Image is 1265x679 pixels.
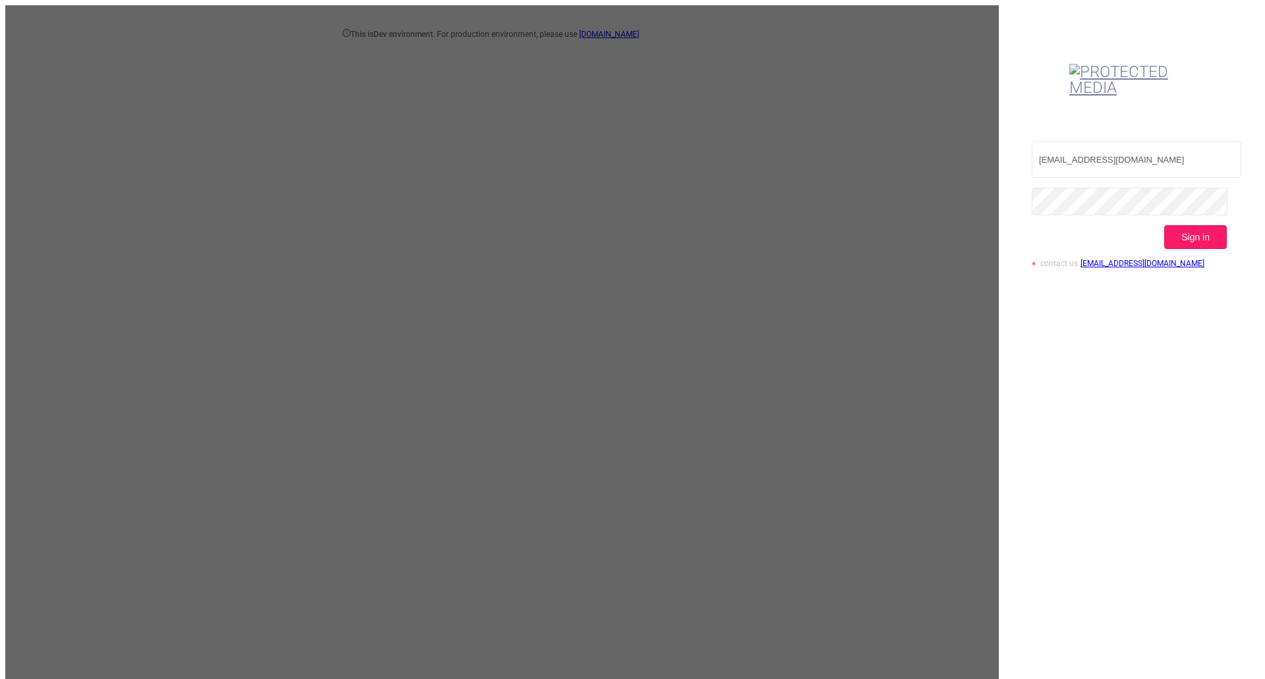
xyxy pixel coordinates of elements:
img: Protected Media [1069,64,1189,95]
a: [EMAIL_ADDRESS][DOMAIN_NAME] [1081,259,1204,268]
span: contact us [1040,259,1078,268]
span: Sign in [1181,232,1210,242]
input: Username [1032,141,1241,178]
button: Sign in [1164,225,1227,249]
